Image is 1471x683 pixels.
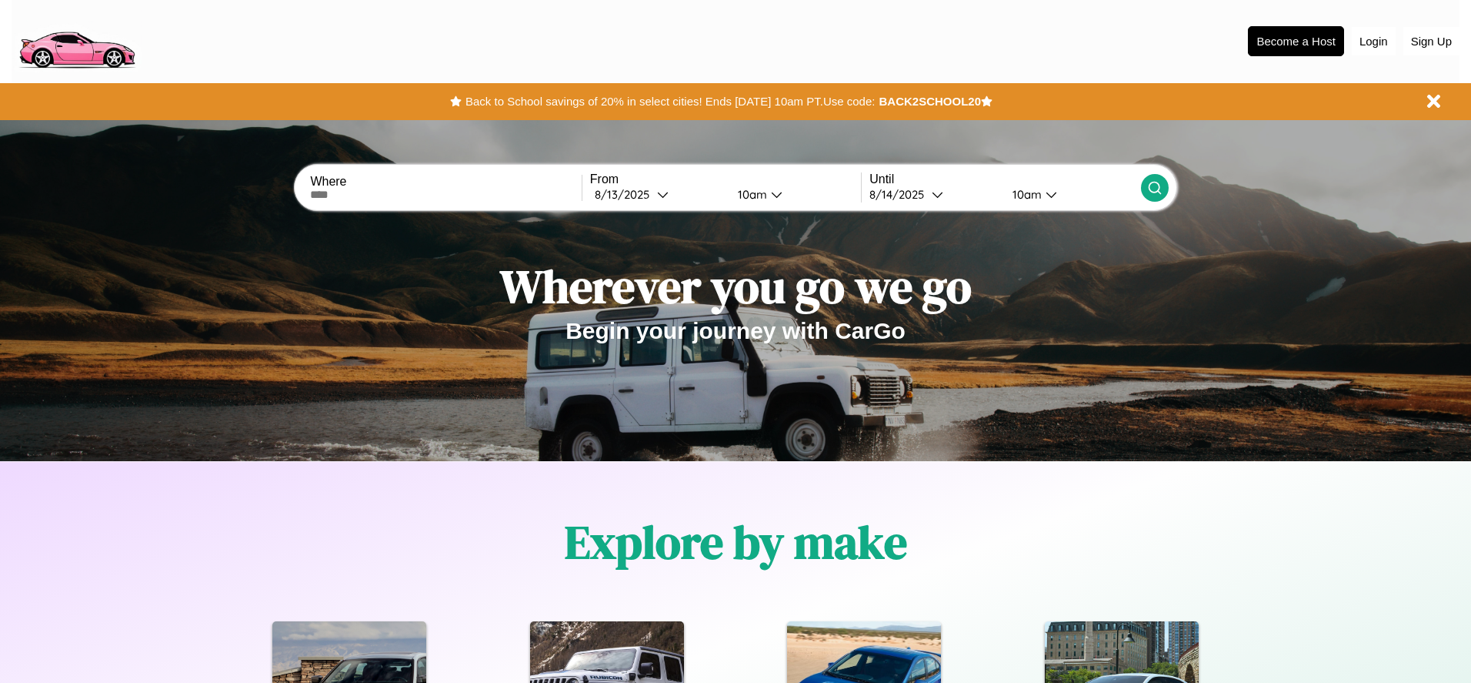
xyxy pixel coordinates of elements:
div: 8 / 14 / 2025 [869,187,932,202]
label: From [590,172,861,186]
label: Until [869,172,1140,186]
h1: Explore by make [565,511,907,574]
button: 10am [725,186,861,203]
button: 8/13/2025 [590,186,725,203]
div: 8 / 13 / 2025 [595,187,657,202]
img: logo [12,8,142,72]
b: BACK2SCHOOL20 [879,95,981,108]
div: 10am [1005,187,1046,202]
button: Back to School savings of 20% in select cities! Ends [DATE] 10am PT.Use code: [462,91,879,112]
button: Login [1352,27,1396,55]
button: Become a Host [1248,26,1344,56]
div: 10am [730,187,771,202]
button: Sign Up [1403,27,1459,55]
label: Where [310,175,581,189]
button: 10am [1000,186,1140,203]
